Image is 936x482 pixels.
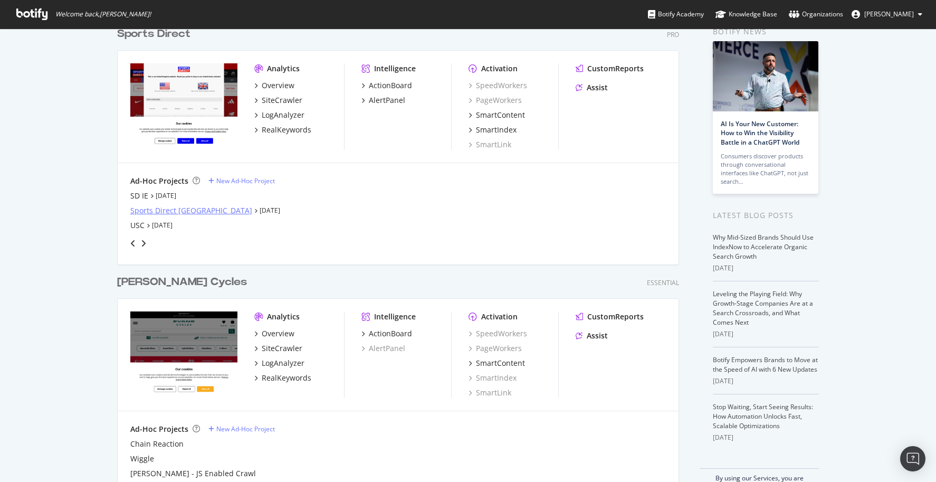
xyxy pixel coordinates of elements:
div: RealKeywords [262,125,311,135]
div: [DATE] [713,263,819,273]
div: Pro [667,30,679,39]
a: RealKeywords [254,125,311,135]
div: Latest Blog Posts [713,210,819,221]
a: Why Mid-Sized Brands Should Use IndexNow to Accelerate Organic Search Growth [713,233,814,261]
button: [PERSON_NAME] [843,6,931,23]
a: AI Is Your New Customer: How to Win the Visibility Battle in a ChatGPT World [721,119,799,146]
div: SiteCrawler [262,95,302,106]
a: Assist [576,330,608,341]
a: Stop Waiting, Start Seeing Results: How Automation Unlocks Fast, Scalable Optimizations [713,402,813,430]
a: New Ad-Hoc Project [208,176,275,185]
div: [PERSON_NAME] Cycles [117,275,247,290]
div: SmartContent [476,110,525,120]
a: Overview [254,80,294,91]
a: Sports Direct [GEOGRAPHIC_DATA] [130,205,252,216]
img: AI Is Your New Customer: How to Win the Visibility Battle in a ChatGPT World [713,41,818,111]
a: SmartLink [469,388,511,398]
div: SmartContent [476,358,525,368]
a: SmartContent [469,358,525,368]
div: Ad-Hoc Projects [130,424,188,434]
a: ActionBoard [361,80,412,91]
div: Sports Direct [117,26,190,42]
div: CustomReports [587,63,644,74]
div: Assist [587,82,608,93]
a: Wiggle [130,453,154,464]
div: Open Intercom Messenger [900,446,925,471]
a: Botify Empowers Brands to Move at the Speed of AI with 6 New Updates [713,355,818,374]
div: AlertPanel [369,95,405,106]
div: Overview [262,328,294,339]
a: LogAnalyzer [254,358,304,368]
a: SmartLink [469,139,511,150]
div: LogAnalyzer [262,110,304,120]
div: [DATE] [713,329,819,339]
span: Himel Sajib [864,10,914,18]
div: SiteCrawler [262,343,302,354]
div: Overview [262,80,294,91]
a: [DATE] [260,206,280,215]
div: RealKeywords [262,373,311,383]
a: RealKeywords [254,373,311,383]
a: Leveling the Playing Field: Why Growth-Stage Companies Are at a Search Crossroads, and What Comes... [713,289,813,327]
a: [DATE] [152,221,173,230]
div: New Ad-Hoc Project [216,424,275,433]
div: Analytics [267,63,300,74]
a: Chain Reaction [130,439,184,449]
a: SpeedWorkers [469,80,527,91]
div: Essential [647,278,679,287]
a: Overview [254,328,294,339]
div: Knowledge Base [715,9,777,20]
a: CustomReports [576,63,644,74]
div: ActionBoard [369,80,412,91]
a: CustomReports [576,311,644,322]
a: [DATE] [156,191,176,200]
a: SiteCrawler [254,343,302,354]
a: USC [130,220,145,231]
img: evanscycles.com [130,311,237,397]
a: PageWorkers [469,343,522,354]
a: ActionBoard [361,328,412,339]
div: Activation [481,63,518,74]
div: ActionBoard [369,328,412,339]
div: Organizations [789,9,843,20]
a: SmartIndex [469,125,517,135]
a: PageWorkers [469,95,522,106]
div: Botify Academy [648,9,704,20]
a: SD IE [130,191,148,201]
a: SiteCrawler [254,95,302,106]
a: Assist [576,82,608,93]
span: Welcome back, [PERSON_NAME] ! [55,10,151,18]
a: [PERSON_NAME] - JS Enabled Crawl [130,468,256,479]
img: sportsdirect.com [130,63,237,149]
a: New Ad-Hoc Project [208,424,275,433]
a: [PERSON_NAME] Cycles [117,275,251,290]
a: SmartIndex [469,373,517,383]
div: [DATE] [713,433,819,442]
a: LogAnalyzer [254,110,304,120]
div: New Ad-Hoc Project [216,176,275,185]
div: Botify news [713,26,819,37]
a: AlertPanel [361,343,405,354]
div: LogAnalyzer [262,358,304,368]
a: Sports Direct [117,26,195,42]
div: Consumers discover products through conversational interfaces like ChatGPT, not just search… [721,152,810,186]
div: Assist [587,330,608,341]
div: angle-right [140,238,147,249]
a: AlertPanel [361,95,405,106]
div: angle-left [126,235,140,252]
a: SpeedWorkers [469,328,527,339]
div: CustomReports [587,311,644,322]
div: Intelligence [374,311,416,322]
div: SmartIndex [476,125,517,135]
